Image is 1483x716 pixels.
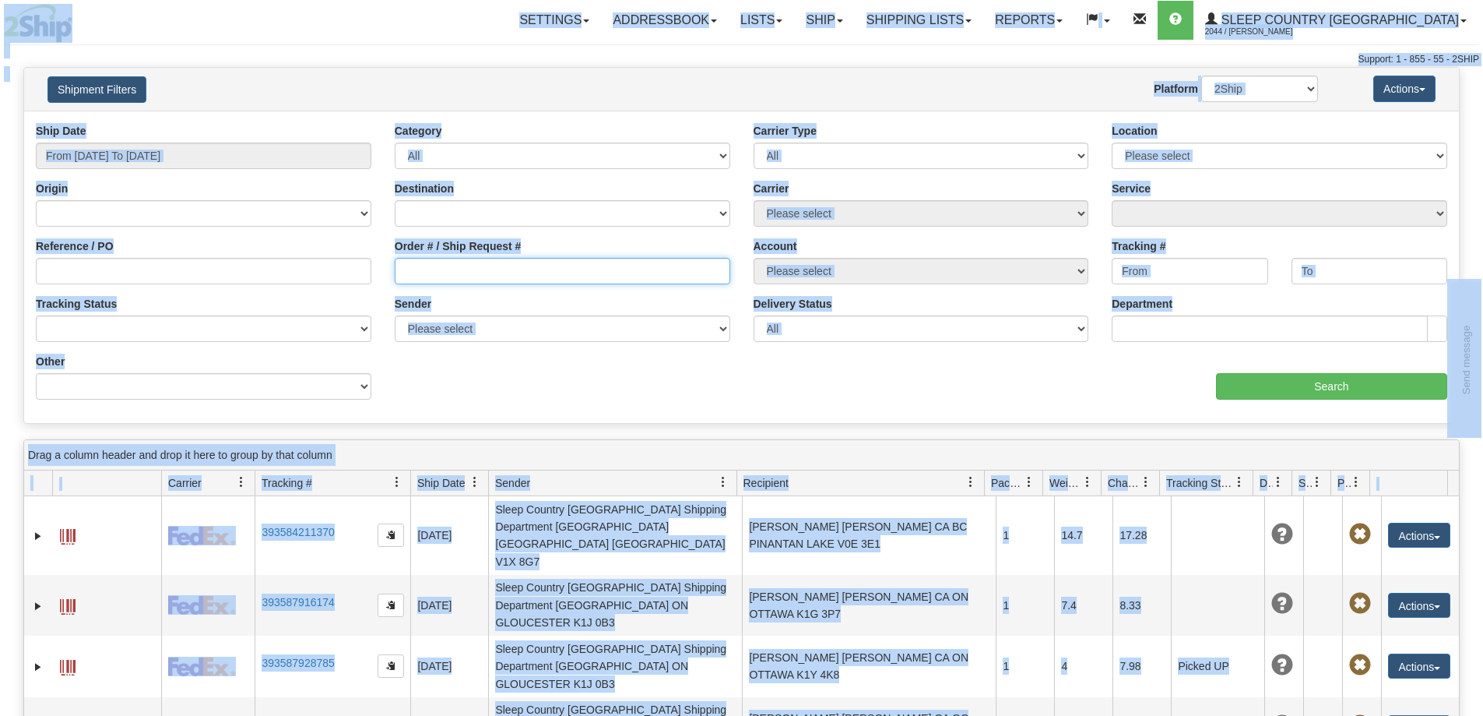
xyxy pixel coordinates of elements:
a: Shipment Issues filter column settings [1304,469,1330,496]
a: 393584211370 [262,526,334,538]
a: 393587928785 [262,657,334,669]
a: Sender filter column settings [710,469,736,496]
label: Delivery Status [754,296,832,312]
img: 2 - FedEx Express® [168,595,236,615]
span: Carrier [168,475,202,491]
label: Service [1112,181,1151,196]
a: Tracking # filter column settings [384,469,410,496]
span: Tracking Status [1166,475,1234,491]
a: Lists [729,1,794,40]
label: Carrier Type [754,123,817,139]
span: Recipient [743,475,789,491]
button: Shipment Filters [47,76,146,103]
td: Sleep Country [GEOGRAPHIC_DATA] Shipping Department [GEOGRAPHIC_DATA] ON GLOUCESTER K1J 0B3 [488,575,742,636]
div: grid grouping header [24,440,1459,471]
div: Support: 1 - 855 - 55 - 2SHIP [4,53,1479,66]
a: 393587916174 [262,596,334,608]
label: Location [1112,123,1157,139]
a: Shipping lists [855,1,983,40]
a: Pickup Status filter column settings [1343,469,1369,496]
label: Destination [395,181,454,196]
label: Account [754,238,797,254]
img: 2 - FedEx Express® [168,657,236,676]
input: To [1291,258,1447,284]
a: Sleep Country [GEOGRAPHIC_DATA] 2044 / [PERSON_NAME] [1193,1,1478,40]
td: Sleep Country [GEOGRAPHIC_DATA] Shipping Department [GEOGRAPHIC_DATA] [GEOGRAPHIC_DATA] [GEOGRAPH... [488,496,742,575]
a: Expand [30,659,46,675]
span: Ship Date [417,475,465,491]
a: Carrier filter column settings [228,469,255,496]
span: Sender [495,475,530,491]
a: Addressbook [601,1,729,40]
td: Sleep Country [GEOGRAPHIC_DATA] Shipping Department [GEOGRAPHIC_DATA] ON GLOUCESTER K1J 0B3 [488,636,742,697]
td: 1 [996,636,1054,697]
label: Ship Date [36,123,86,139]
a: Delivery Status filter column settings [1265,469,1291,496]
label: Order # / Ship Request # [395,238,522,254]
a: Ship [794,1,854,40]
label: Other [36,354,65,369]
td: 1 [996,575,1054,636]
label: Tracking Status [36,296,117,312]
a: Reports [983,1,1074,40]
button: Actions [1373,76,1436,102]
img: 2 - FedEx Express® [168,526,236,545]
td: 7.98 [1112,636,1171,697]
a: Expand [30,528,46,544]
label: Carrier [754,181,789,196]
a: Label [60,522,76,547]
span: Unknown [1271,524,1293,545]
label: Origin [36,181,68,196]
a: Label [60,653,76,678]
span: Pickup Not Assigned [1349,654,1371,676]
span: Pickup Status [1337,475,1351,491]
span: Unknown [1271,654,1293,676]
span: Unknown [1271,593,1293,615]
span: Delivery Status [1260,475,1273,491]
input: From [1112,258,1267,284]
label: Sender [395,296,431,312]
button: Copy to clipboard [378,594,404,617]
span: 2044 / [PERSON_NAME] [1205,24,1322,40]
a: Charge filter column settings [1133,469,1159,496]
span: Tracking # [262,475,312,491]
td: 17.28 [1112,496,1171,575]
button: Actions [1388,654,1450,679]
label: Tracking # [1112,238,1165,254]
a: Weight filter column settings [1074,469,1101,496]
label: Reference / PO [36,238,114,254]
td: 7.4 [1054,575,1112,636]
button: Copy to clipboard [378,524,404,547]
a: Label [60,592,76,617]
td: [DATE] [410,575,488,636]
td: 14.7 [1054,496,1112,575]
a: Settings [508,1,601,40]
a: Tracking Status filter column settings [1226,469,1253,496]
td: 8.33 [1112,575,1171,636]
td: Picked UP [1171,636,1264,697]
span: Weight [1049,475,1082,491]
span: Pickup Not Assigned [1349,593,1371,615]
a: Recipient filter column settings [958,469,984,496]
button: Actions [1388,523,1450,548]
td: [PERSON_NAME] [PERSON_NAME] CA ON OTTAWA K1G 3P7 [742,575,996,636]
label: Platform [1154,81,1198,97]
button: Actions [1388,593,1450,618]
a: Packages filter column settings [1016,469,1042,496]
label: Department [1112,296,1172,312]
img: logo2044.jpg [4,4,72,43]
button: Copy to clipboard [378,654,404,678]
input: Search [1216,373,1447,400]
td: [PERSON_NAME] [PERSON_NAME] CA BC PINANTAN LAKE V0E 3E1 [742,496,996,575]
div: Send message [12,13,144,25]
iframe: chat widget [1447,278,1481,437]
td: [DATE] [410,636,488,697]
span: Charge [1108,475,1140,491]
span: Sleep Country [GEOGRAPHIC_DATA] [1218,13,1459,26]
span: Shipment Issues [1299,475,1312,491]
span: Packages [991,475,1024,491]
td: [DATE] [410,496,488,575]
a: Expand [30,598,46,614]
a: Ship Date filter column settings [462,469,488,496]
td: [PERSON_NAME] [PERSON_NAME] CA ON OTTAWA K1Y 4K8 [742,636,996,697]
